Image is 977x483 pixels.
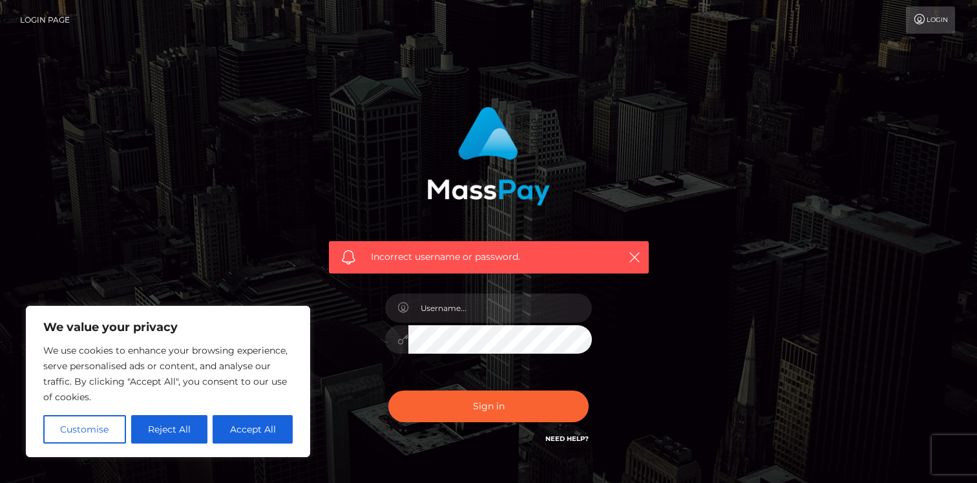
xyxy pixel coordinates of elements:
div: We value your privacy [26,306,310,457]
p: We use cookies to enhance your browsing experience, serve personalised ads or content, and analys... [43,343,293,405]
button: Accept All [213,415,293,444]
p: We value your privacy [43,319,293,335]
a: Login Page [20,6,70,34]
span: Incorrect username or password. [371,250,607,264]
a: Login [906,6,955,34]
input: Username... [408,294,592,323]
button: Reject All [131,415,208,444]
a: Need Help? [545,435,589,443]
button: Customise [43,415,126,444]
button: Sign in [388,391,589,422]
img: MassPay Login [427,107,550,206]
